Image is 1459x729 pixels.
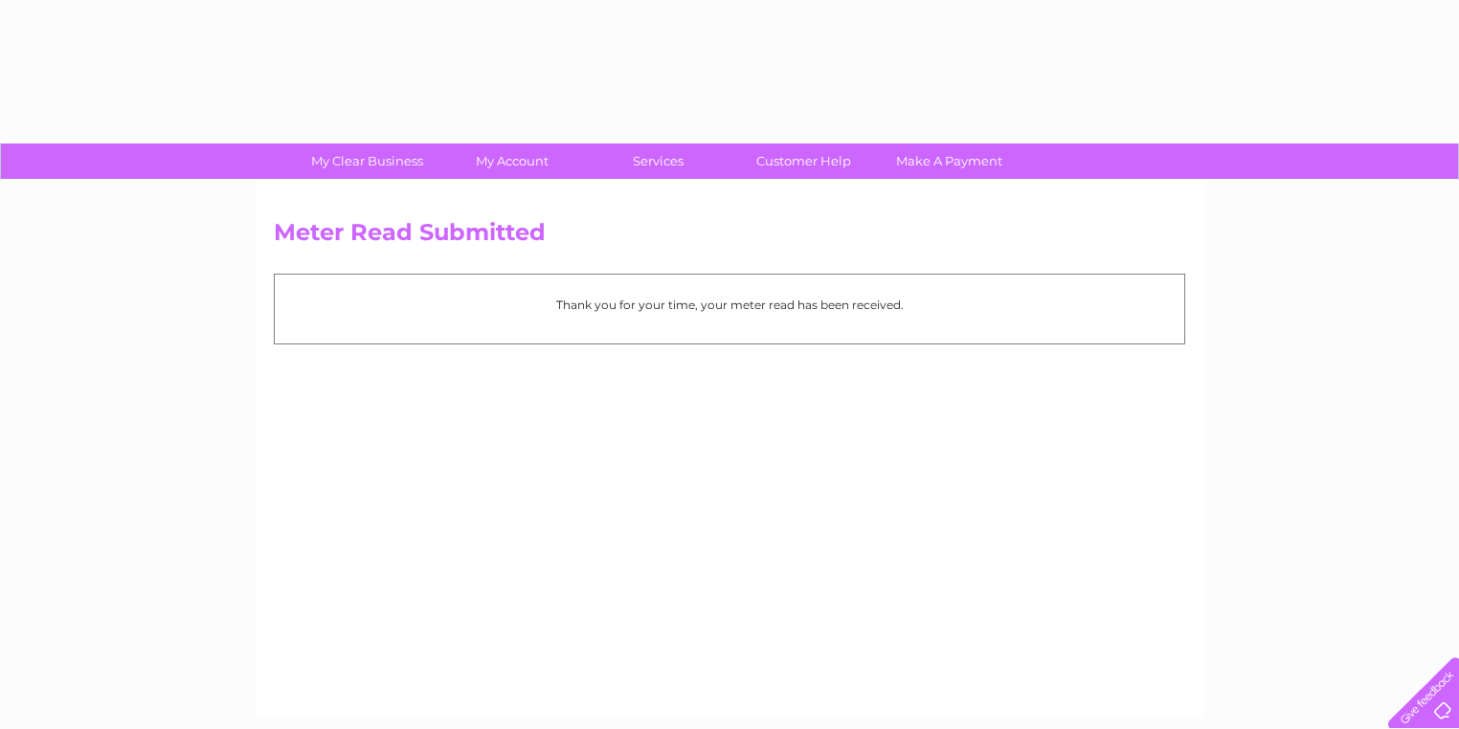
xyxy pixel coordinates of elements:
[284,296,1175,314] p: Thank you for your time, your meter read has been received.
[274,219,1185,255] h2: Meter Read Submitted
[870,144,1028,179] a: Make A Payment
[579,144,737,179] a: Services
[434,144,592,179] a: My Account
[288,144,446,179] a: My Clear Business
[725,144,883,179] a: Customer Help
